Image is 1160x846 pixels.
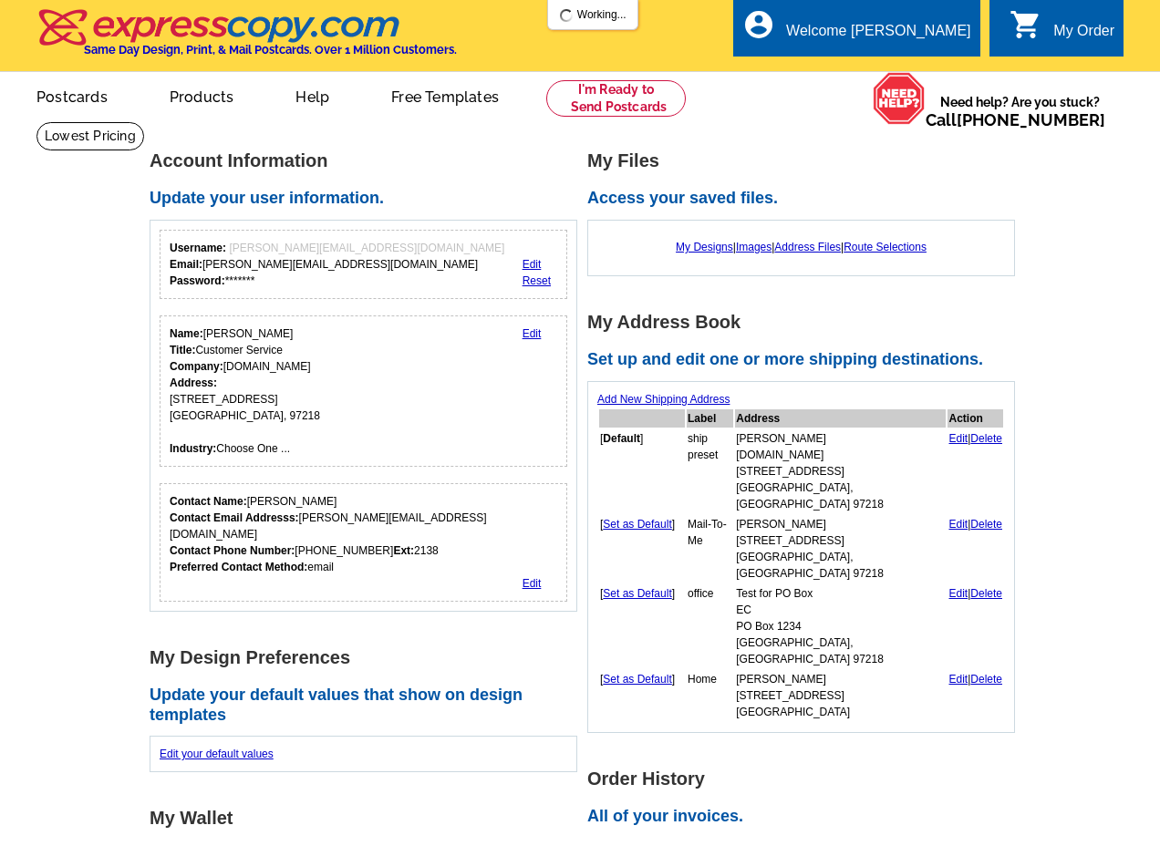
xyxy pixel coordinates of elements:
strong: Contact Phone Number: [170,544,295,557]
a: Edit your default values [160,748,274,760]
h4: Same Day Design, Print, & Mail Postcards. Over 1 Million Customers. [84,43,457,57]
div: [PERSON_NAME] [PERSON_NAME][EMAIL_ADDRESS][DOMAIN_NAME] [PHONE_NUMBER] 2138 email [170,493,557,575]
div: Welcome [PERSON_NAME] [786,23,970,48]
strong: Email: [170,258,202,271]
strong: Company: [170,360,223,373]
span: Call [926,110,1105,129]
a: Address Files [774,241,841,253]
strong: Password: [170,274,225,287]
div: | | | [597,230,1005,264]
h1: My Design Preferences [150,648,587,667]
div: [PERSON_NAME] Customer Service [DOMAIN_NAME] [STREET_ADDRESS] [GEOGRAPHIC_DATA], 97218 Choose One... [170,325,320,457]
a: Edit [948,673,968,686]
div: [PERSON_NAME][EMAIL_ADDRESS][DOMAIN_NAME] ******* [170,240,504,289]
span: [PERSON_NAME][EMAIL_ADDRESS][DOMAIN_NAME] [229,242,504,254]
a: Set as Default [603,518,671,531]
a: Same Day Design, Print, & Mail Postcards. Over 1 Million Customers. [36,22,457,57]
strong: Address: [170,377,217,389]
a: Free Templates [362,74,528,117]
td: | [948,670,1003,721]
div: Your login information. [160,230,567,299]
a: [PHONE_NUMBER] [957,110,1105,129]
th: Action [948,409,1003,428]
a: Delete [970,587,1002,600]
a: Route Selections [844,241,927,253]
a: Edit [948,587,968,600]
td: | [948,515,1003,583]
td: [PERSON_NAME] [STREET_ADDRESS] [GEOGRAPHIC_DATA] [735,670,946,721]
td: office [687,584,733,668]
div: Who should we contact regarding order issues? [160,483,567,602]
td: | [948,429,1003,513]
a: Edit [948,432,968,445]
td: | [948,584,1003,668]
a: Edit [948,518,968,531]
i: shopping_cart [1010,8,1042,41]
strong: Name: [170,327,203,340]
td: Mail-To-Me [687,515,733,583]
td: [ ] [599,429,685,513]
div: Your personal details. [160,315,567,467]
span: Need help? Are you stuck? [926,93,1114,129]
strong: Contact Email Addresss: [170,511,299,524]
td: [ ] [599,670,685,721]
th: Label [687,409,733,428]
a: My Designs [676,241,733,253]
td: [PERSON_NAME] [STREET_ADDRESS] [GEOGRAPHIC_DATA], [GEOGRAPHIC_DATA] 97218 [735,515,946,583]
strong: Industry: [170,442,216,455]
h1: My Address Book [587,313,1025,332]
h1: My Files [587,151,1025,170]
a: Delete [970,432,1002,445]
td: Test for PO Box EC PO Box 1234 [GEOGRAPHIC_DATA], [GEOGRAPHIC_DATA] 97218 [735,584,946,668]
td: Home [687,670,733,721]
h2: Update your default values that show on design templates [150,686,587,725]
th: Address [735,409,946,428]
strong: Preferred Contact Method: [170,561,307,573]
td: [ ] [599,515,685,583]
a: Reset [523,274,551,287]
i: account_circle [742,8,775,41]
a: Delete [970,673,1002,686]
h2: Set up and edit one or more shipping destinations. [587,350,1025,370]
img: help [873,72,926,124]
h2: Access your saved files. [587,189,1025,209]
h1: My Wallet [150,809,587,828]
b: Default [603,432,640,445]
h1: Account Information [150,151,587,170]
a: Postcards [7,74,137,117]
a: Edit [523,327,542,340]
h2: Update your user information. [150,189,587,209]
a: Edit [523,577,542,590]
a: Help [266,74,358,117]
a: Delete [970,518,1002,531]
td: ship preset [687,429,733,513]
strong: Title: [170,344,195,356]
a: Add New Shipping Address [597,393,730,406]
a: Edit [523,258,542,271]
strong: Contact Name: [170,495,247,508]
a: Set as Default [603,587,671,600]
a: Products [140,74,264,117]
strong: Ext: [393,544,414,557]
a: Set as Default [603,673,671,686]
h2: All of your invoices. [587,807,1025,827]
td: [ ] [599,584,685,668]
h1: Order History [587,769,1025,789]
div: My Order [1053,23,1114,48]
a: shopping_cart My Order [1010,20,1114,43]
img: loading... [559,8,574,23]
a: Images [736,241,772,253]
td: [PERSON_NAME] [DOMAIN_NAME] [STREET_ADDRESS] [GEOGRAPHIC_DATA], [GEOGRAPHIC_DATA] 97218 [735,429,946,513]
strong: Username: [170,242,226,254]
